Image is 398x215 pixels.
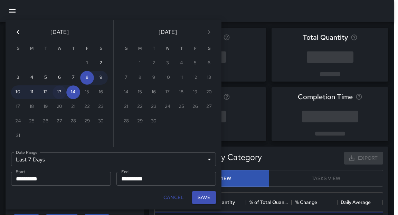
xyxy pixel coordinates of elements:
button: 7 [66,71,80,85]
button: 13 [53,85,66,99]
button: Save [192,191,216,204]
button: 12 [39,85,53,99]
span: Wednesday [53,42,66,56]
button: 10 [11,85,25,99]
span: Tuesday [39,42,52,56]
button: 9 [94,71,108,85]
span: Thursday [67,42,79,56]
button: 6 [53,71,66,85]
span: Wednesday [161,42,174,56]
div: Last 7 Days [11,152,216,166]
button: 5 [39,71,53,85]
button: 2 [94,56,108,70]
button: 11 [25,85,39,99]
span: Tuesday [148,42,160,56]
button: Cancel [161,191,187,204]
button: 4 [25,71,39,85]
button: 8 [80,71,94,85]
span: Sunday [12,42,24,56]
span: Saturday [95,42,107,56]
button: 14 [66,85,80,99]
span: Friday [81,42,93,56]
span: Thursday [175,42,188,56]
span: Sunday [120,42,132,56]
span: [DATE] [159,27,177,37]
button: 3 [11,71,25,85]
span: Monday [134,42,146,56]
button: Previous month [11,25,25,39]
label: End [121,169,129,175]
span: [DATE] [50,27,69,37]
span: Friday [189,42,201,56]
label: Date Range [16,149,38,155]
span: Saturday [203,42,215,56]
button: 1 [80,56,94,70]
label: Start [16,169,25,175]
span: Monday [26,42,38,56]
